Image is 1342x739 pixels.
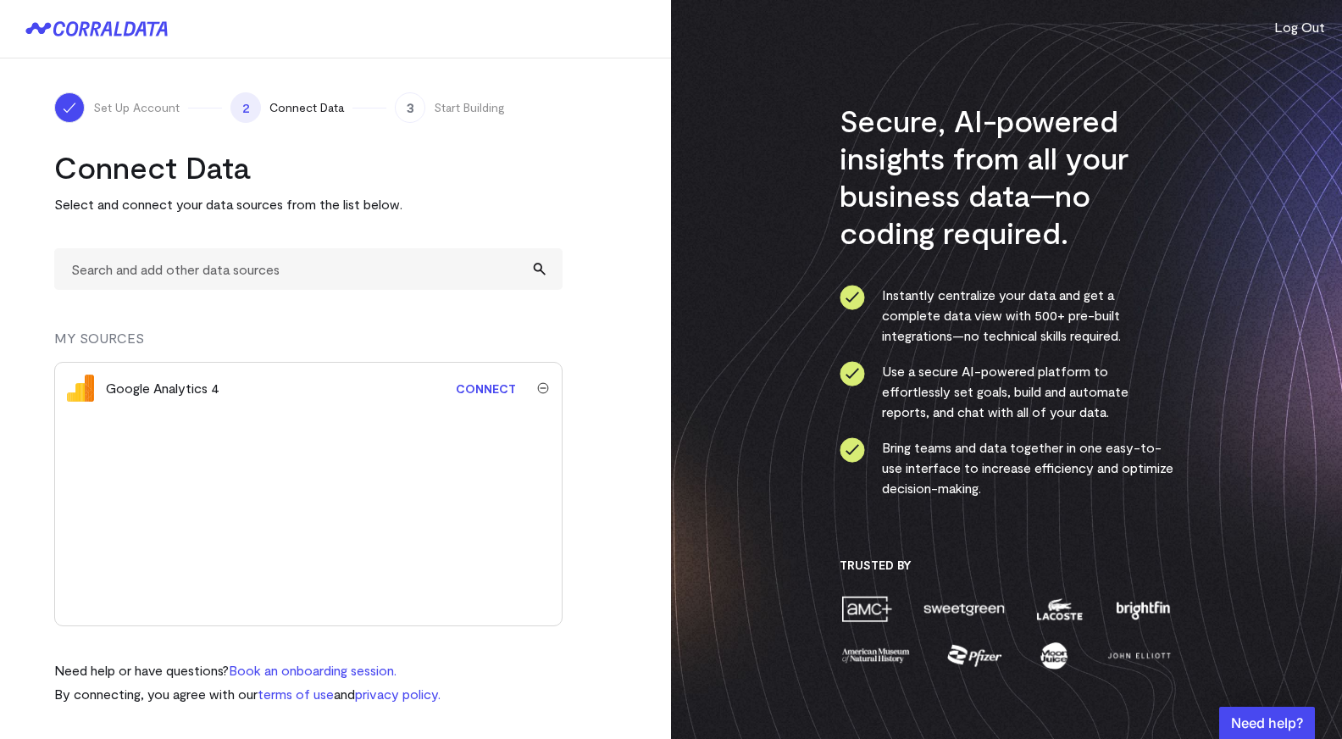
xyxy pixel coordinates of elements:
[1034,594,1084,624] img: lacoste-7a6b0538.png
[840,361,1174,422] li: Use a secure AI-powered platform to effortlessly set goals, build and automate reports, and chat ...
[106,378,219,398] div: Google Analytics 4
[54,684,441,704] p: By connecting, you agree with our and
[1274,17,1325,37] button: Log Out
[922,594,1006,624] img: sweetgreen-1d1fb32c.png
[840,361,865,386] img: ico-check-circle-4b19435c.svg
[840,437,1174,498] li: Bring teams and data together in one easy-to-use interface to increase efficiency and optimize de...
[1105,641,1173,670] img: john-elliott-25751c40.png
[840,285,865,310] img: ico-check-circle-4b19435c.svg
[1112,594,1173,624] img: brightfin-a251e171.png
[434,99,505,116] span: Start Building
[269,99,344,116] span: Connect Data
[61,99,78,116] img: ico-check-white-5ff98cb1.svg
[395,92,425,123] span: 3
[229,662,396,678] a: Book an onboarding session.
[840,437,865,463] img: ico-check-circle-4b19435c.svg
[93,99,180,116] span: Set Up Account
[258,686,334,702] a: terms of use
[1037,641,1071,670] img: moon-juice-c312e729.png
[840,285,1174,346] li: Instantly centralize your data and get a complete data view with 500+ pre-built integrations—no t...
[230,92,261,123] span: 2
[840,641,912,670] img: amnh-5afada46.png
[840,558,1174,573] h3: Trusted By
[54,660,441,681] p: Need help or have questions?
[537,382,549,394] img: trash-40e54a27.svg
[54,194,563,214] p: Select and connect your data sources from the list below.
[840,102,1174,251] h3: Secure, AI-powered insights from all your business data—no coding required.
[54,148,563,186] h2: Connect Data
[447,373,524,404] a: Connect
[355,686,441,702] a: privacy policy.
[67,375,94,402] img: google_analytics_4-4ee20295.svg
[945,641,1004,670] img: pfizer-e137f5fc.png
[54,248,563,290] input: Search and add other data sources
[54,328,563,362] div: MY SOURCES
[840,594,894,624] img: amc-0b11a8f1.png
